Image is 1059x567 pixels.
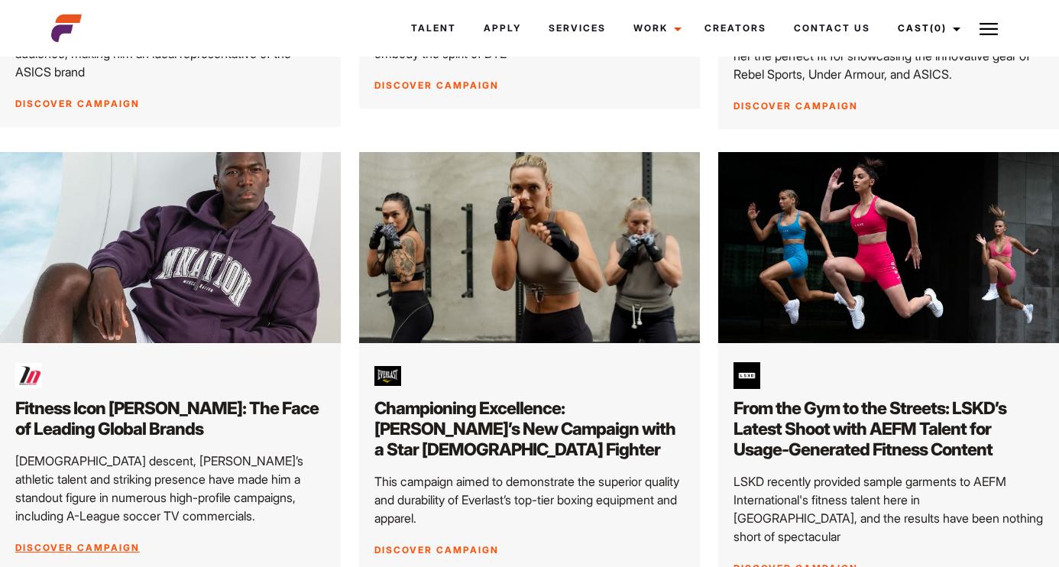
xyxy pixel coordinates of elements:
[15,98,140,109] a: Discover Campaign
[620,8,691,49] a: Work
[535,8,620,49] a: Services
[718,152,1059,344] img: 1 13
[734,362,760,389] img: images 8
[734,100,858,112] a: Discover Campaign
[734,472,1044,546] p: LSKD recently provided sample garments to AEFM International's fitness talent here in [GEOGRAPHIC...
[930,22,947,34] span: (0)
[374,544,499,556] a: Discover Campaign
[15,398,325,439] h2: Fitness Icon [PERSON_NAME]: The Face of Leading Global Brands
[374,79,499,91] a: Discover Campaign
[884,8,970,49] a: Cast(0)
[691,8,780,49] a: Creators
[374,472,685,527] p: This campaign aimed to demonstrate the superior quality and durability of Everlast’s top-tier box...
[15,362,42,389] img: download 2
[15,542,140,553] a: Discover Campaign
[51,13,82,44] img: cropped-aefm-brand-fav-22-square.png
[397,8,470,49] a: Talent
[980,20,998,38] img: Burger icon
[359,152,700,344] img: 1@3x scaled
[374,362,401,389] img: 0fee0c3f36a7fb8118b4f2526fa4a37d
[734,398,1044,460] h2: From the Gym to the Streets: LSKD’s Latest Shoot with AEFM Talent for Usage-Generated Fitness Con...
[374,398,685,460] h2: Championing Excellence: [PERSON_NAME]’s New Campaign with a Star [DEMOGRAPHIC_DATA] Fighter
[15,452,325,525] p: [DEMOGRAPHIC_DATA] descent, [PERSON_NAME]’s athletic talent and striking presence have made him a...
[780,8,884,49] a: Contact Us
[470,8,535,49] a: Apply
